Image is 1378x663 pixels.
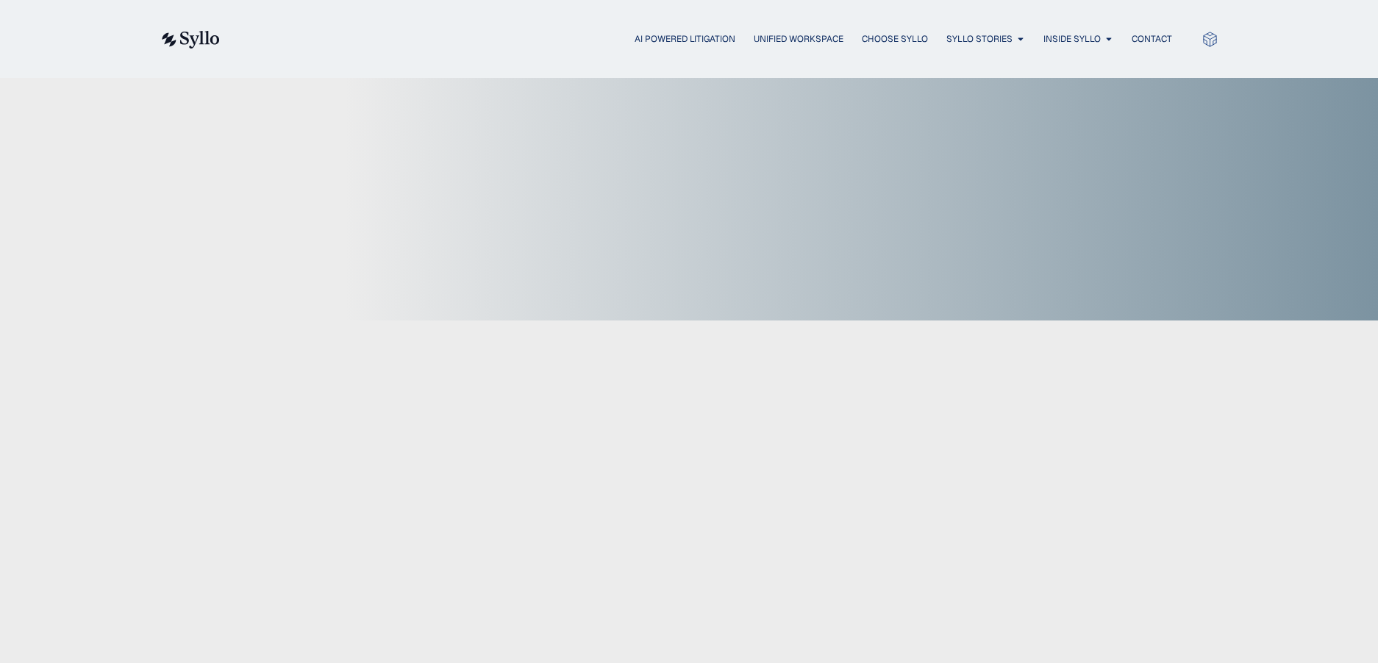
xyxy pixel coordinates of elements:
nav: Menu [249,32,1172,46]
a: Contact [1132,32,1172,46]
a: Inside Syllo [1043,32,1101,46]
a: Unified Workspace [754,32,843,46]
div: Menu Toggle [249,32,1172,46]
img: syllo [160,31,220,49]
a: AI Powered Litigation [635,32,735,46]
a: Choose Syllo [862,32,928,46]
a: Syllo Stories [946,32,1013,46]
